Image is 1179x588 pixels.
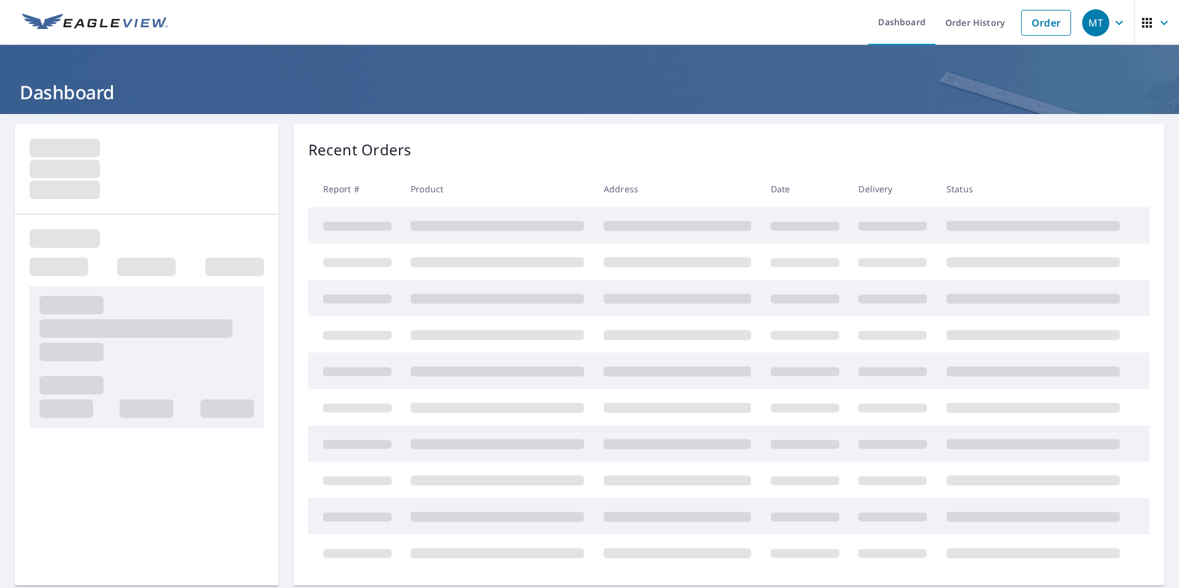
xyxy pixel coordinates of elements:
th: Report # [308,171,401,207]
th: Product [401,171,594,207]
h1: Dashboard [15,80,1164,105]
th: Address [594,171,761,207]
p: Recent Orders [308,139,412,161]
th: Date [761,171,849,207]
th: Delivery [848,171,937,207]
img: EV Logo [22,14,168,32]
th: Status [937,171,1130,207]
a: Order [1021,10,1071,36]
div: MT [1082,9,1109,36]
